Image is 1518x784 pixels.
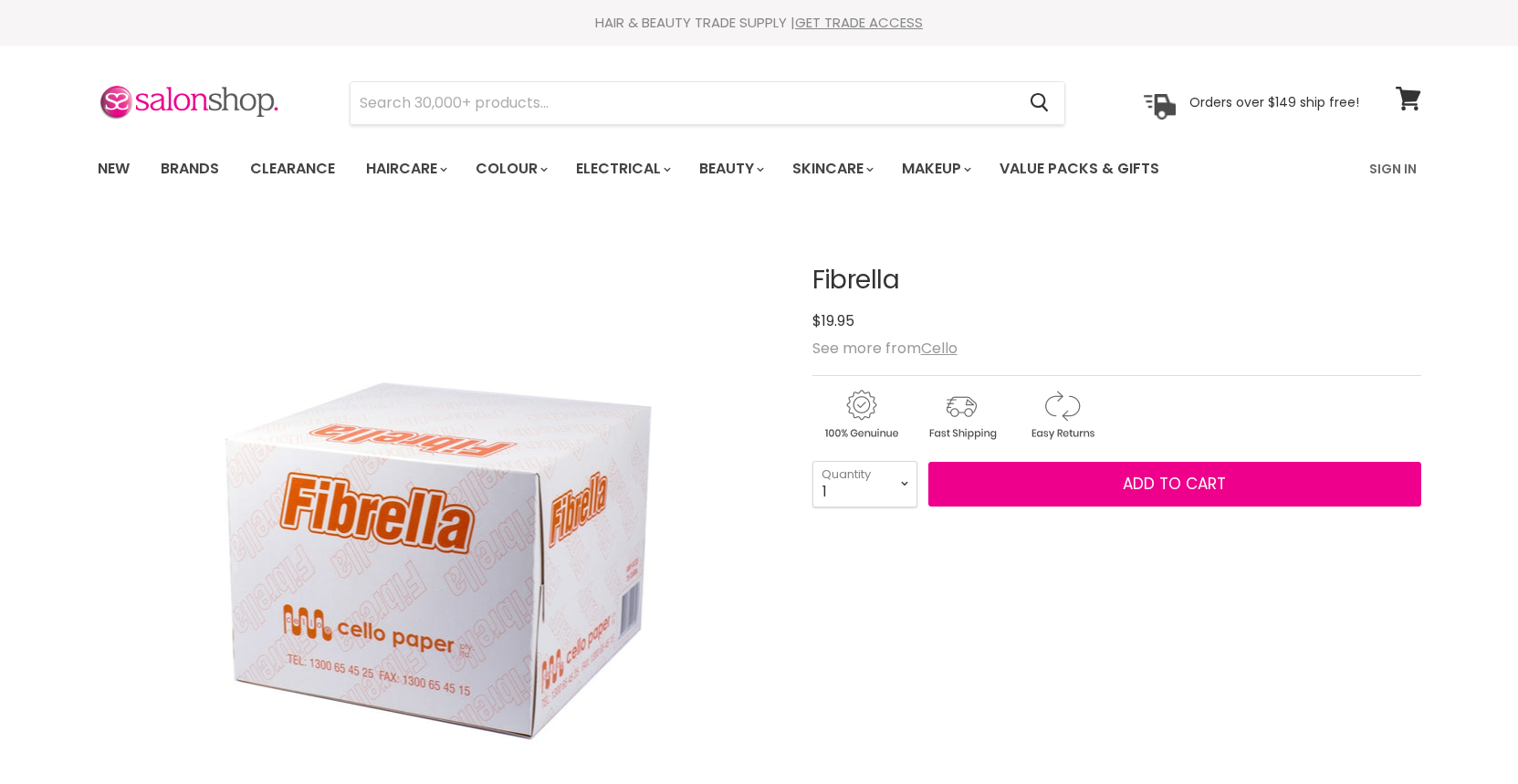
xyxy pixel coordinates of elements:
[1013,387,1110,443] img: returns.gif
[795,13,923,32] a: GET TRADE ACCESS
[812,267,1421,295] h1: Fibrella
[812,387,909,443] img: genuine.gif
[236,150,349,188] a: Clearance
[928,462,1421,507] button: Add to cart
[1358,150,1428,188] a: Sign In
[75,142,1444,195] nav: Main
[1016,82,1064,124] button: Search
[75,14,1444,32] div: HAIR & BEAUTY TRADE SUPPLY |
[462,150,559,188] a: Colour
[1123,473,1226,495] span: Add to cart
[686,150,775,188] a: Beauty
[812,338,958,359] span: See more from
[1189,94,1359,110] p: Orders over $149 ship free!
[888,150,982,188] a: Makeup
[812,310,854,331] span: $19.95
[147,150,233,188] a: Brands
[84,150,143,188] a: New
[352,150,458,188] a: Haircare
[84,142,1266,195] ul: Main menu
[351,82,1016,124] input: Search
[779,150,885,188] a: Skincare
[921,338,958,359] a: Cello
[812,461,917,507] select: Quantity
[562,150,682,188] a: Electrical
[913,387,1010,443] img: shipping.gif
[350,81,1065,125] form: Product
[986,150,1173,188] a: Value Packs & Gifts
